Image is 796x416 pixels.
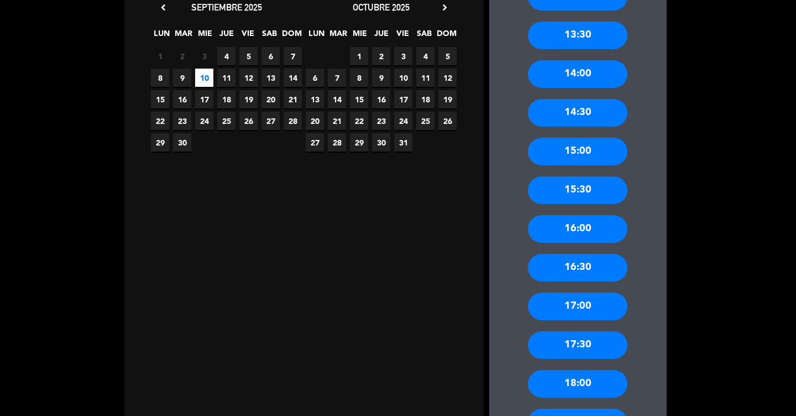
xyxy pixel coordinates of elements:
span: 22 [350,112,368,130]
span: JUE [217,27,235,45]
div: 15:30 [528,176,627,204]
span: 14 [284,69,302,87]
span: 15 [350,90,368,108]
span: 13 [306,90,324,108]
span: VIE [239,27,257,45]
span: octubre 2025 [353,2,410,13]
span: 3 [195,47,213,65]
span: MIE [350,27,369,45]
span: LUN [307,27,326,45]
div: 14:30 [528,99,627,127]
span: 22 [151,112,169,130]
i: chevron_left [158,2,169,13]
span: 11 [416,69,434,87]
span: 2 [173,47,191,65]
div: 14:00 [528,60,627,88]
span: 6 [306,69,324,87]
span: 18 [217,90,235,108]
span: MAR [329,27,347,45]
span: 26 [239,112,258,130]
span: 1 [350,47,368,65]
div: 16:30 [528,254,627,282]
span: 10 [195,69,213,87]
span: 19 [239,90,258,108]
span: 29 [151,133,169,152]
span: 11 [217,69,235,87]
span: 7 [284,47,302,65]
span: 17 [394,90,412,108]
span: 21 [328,112,346,130]
span: 16 [372,90,390,108]
span: 26 [438,112,457,130]
span: MAR [174,27,192,45]
span: 1 [151,47,169,65]
span: 12 [239,69,258,87]
span: 5 [239,47,258,65]
span: SAB [260,27,279,45]
div: 15:00 [528,138,627,165]
span: 27 [261,112,280,130]
span: 31 [394,133,412,152]
span: DOM [437,27,455,45]
span: 9 [372,69,390,87]
div: 13:30 [528,22,627,49]
span: 2 [372,47,390,65]
span: 24 [195,112,213,130]
span: 12 [438,69,457,87]
span: 30 [173,133,191,152]
div: 18:00 [528,370,627,398]
i: chevron_right [439,2,451,13]
div: 17:00 [528,293,627,320]
span: 8 [151,69,169,87]
span: 6 [261,47,280,65]
span: 9 [173,69,191,87]
span: 28 [328,133,346,152]
span: DOM [282,27,300,45]
span: 27 [306,133,324,152]
span: 8 [350,69,368,87]
span: 25 [217,112,235,130]
span: 17 [195,90,213,108]
span: 3 [394,47,412,65]
span: 24 [394,112,412,130]
span: 28 [284,112,302,130]
span: 4 [217,47,235,65]
span: 16 [173,90,191,108]
span: 10 [394,69,412,87]
span: 18 [416,90,434,108]
span: 23 [372,112,390,130]
span: 4 [416,47,434,65]
span: LUN [153,27,171,45]
span: 15 [151,90,169,108]
span: VIE [394,27,412,45]
span: MIE [196,27,214,45]
span: 23 [173,112,191,130]
span: 20 [306,112,324,130]
span: 19 [438,90,457,108]
span: 30 [372,133,390,152]
span: 5 [438,47,457,65]
span: 14 [328,90,346,108]
span: septiembre 2025 [191,2,262,13]
span: SAB [415,27,433,45]
span: 21 [284,90,302,108]
span: JUE [372,27,390,45]
span: 29 [350,133,368,152]
span: 20 [261,90,280,108]
span: 7 [328,69,346,87]
span: 25 [416,112,434,130]
span: 13 [261,69,280,87]
div: 17:30 [528,331,627,359]
div: 16:00 [528,215,627,243]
